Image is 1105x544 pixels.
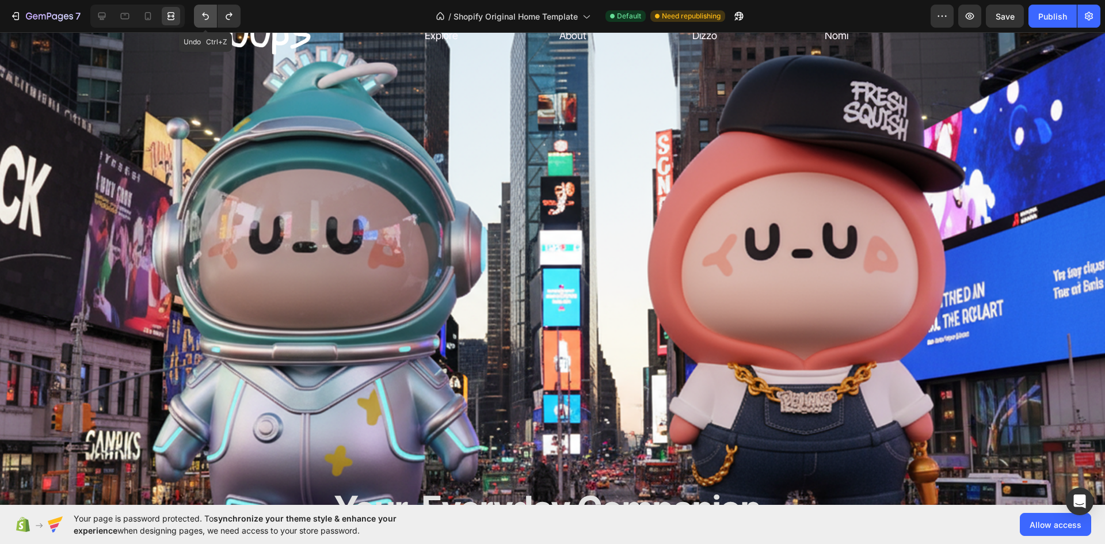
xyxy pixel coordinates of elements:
[5,5,86,28] button: 7
[454,10,578,22] span: Shopify Original Home Template
[986,5,1024,28] button: Save
[74,513,397,535] span: synchronize your theme style & enhance your experience
[194,5,241,28] div: Undo/Redo
[74,512,441,537] span: Your page is password protected. To when designing pages, we need access to your store password.
[617,11,641,21] span: Default
[448,10,451,22] span: /
[1038,10,1067,22] div: Publish
[1030,519,1081,531] span: Allow access
[662,11,721,21] span: Need republishing
[996,12,1015,21] span: Save
[75,9,81,23] p: 7
[1066,488,1093,515] div: Open Intercom Messenger
[1020,513,1091,536] button: Allow access
[334,455,771,497] strong: Your Everyday Companion.
[1028,5,1077,28] button: Publish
